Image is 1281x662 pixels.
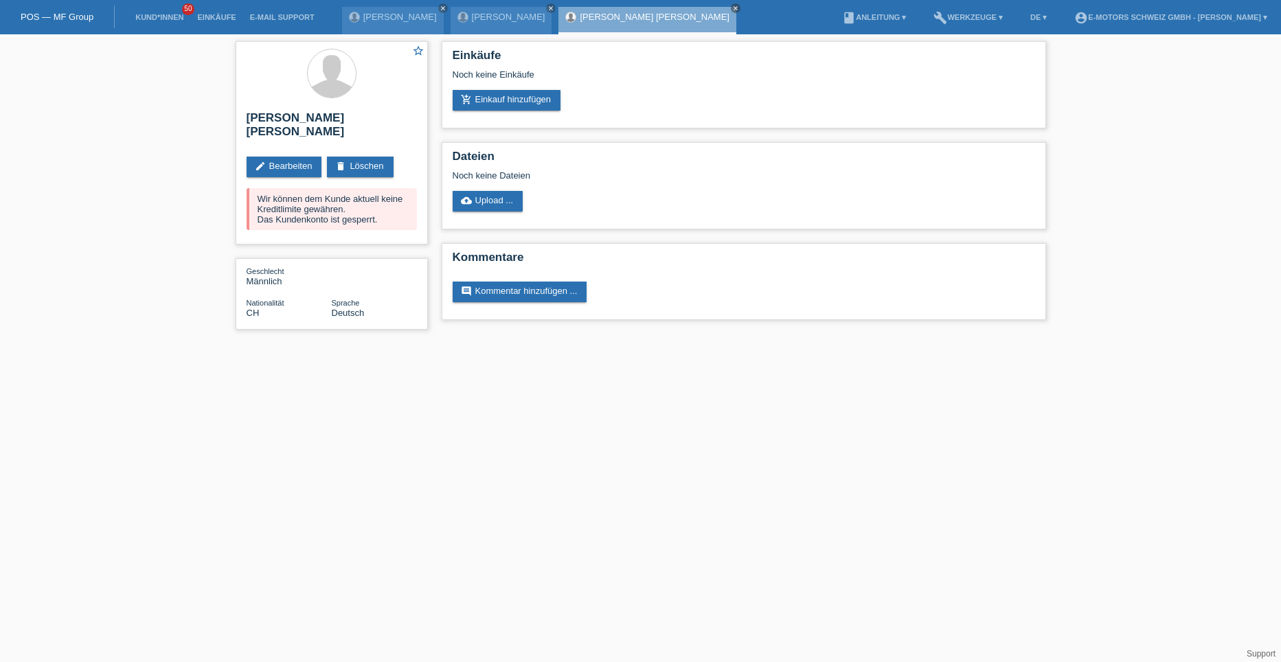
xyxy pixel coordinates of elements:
[438,3,448,13] a: close
[546,3,556,13] a: close
[21,12,93,22] a: POS — MF Group
[453,251,1035,271] h2: Kommentare
[327,157,393,177] a: deleteLöschen
[835,13,913,21] a: bookAnleitung ▾
[1074,11,1088,25] i: account_circle
[547,5,554,12] i: close
[247,157,322,177] a: editBearbeiten
[247,266,332,286] div: Männlich
[412,45,424,57] i: star_border
[732,5,739,12] i: close
[453,69,1035,90] div: Noch keine Einkäufe
[461,94,472,105] i: add_shopping_cart
[255,161,266,172] i: edit
[363,12,437,22] a: [PERSON_NAME]
[247,267,284,275] span: Geschlecht
[1023,13,1054,21] a: DE ▾
[453,150,1035,170] h2: Dateien
[412,45,424,59] a: star_border
[247,299,284,307] span: Nationalität
[243,13,321,21] a: E-Mail Support
[247,188,417,230] div: Wir können dem Kunde aktuell keine Kreditlimite gewähren. Das Kundenkonto ist gesperrt.
[933,11,947,25] i: build
[472,12,545,22] a: [PERSON_NAME]
[731,3,740,13] a: close
[332,308,365,318] span: Deutsch
[332,299,360,307] span: Sprache
[453,170,872,181] div: Noch keine Dateien
[453,49,1035,69] h2: Einkäufe
[453,282,587,302] a: commentKommentar hinzufügen ...
[580,12,729,22] a: [PERSON_NAME] [PERSON_NAME]
[1247,649,1276,659] a: Support
[440,5,446,12] i: close
[453,90,561,111] a: add_shopping_cartEinkauf hinzufügen
[128,13,190,21] a: Kund*innen
[461,286,472,297] i: comment
[247,308,260,318] span: Schweiz
[453,191,523,212] a: cloud_uploadUpload ...
[182,3,194,15] span: 50
[247,111,417,146] h2: [PERSON_NAME] [PERSON_NAME]
[335,161,346,172] i: delete
[842,11,856,25] i: book
[461,195,472,206] i: cloud_upload
[190,13,242,21] a: Einkäufe
[1067,13,1274,21] a: account_circleE-Motors Schweiz GmbH - [PERSON_NAME] ▾
[927,13,1010,21] a: buildWerkzeuge ▾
